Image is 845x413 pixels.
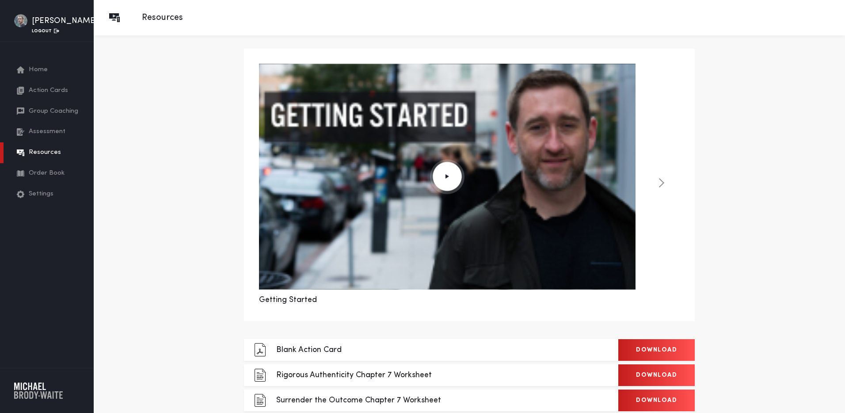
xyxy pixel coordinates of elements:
a: Download [618,390,695,411]
p: Blank Action Card [276,344,342,356]
a: Download [618,339,695,361]
a: Order Book [17,163,80,184]
span: Assessment [29,127,65,137]
p: Rigorous Authenticity Chapter 7 Worksheet [276,369,432,381]
a: Home [17,60,80,80]
p: Surrender the Outcome Chapter 7 Worksheet [276,394,441,406]
a: Assessment [17,122,80,142]
a: Action Cards [17,80,80,101]
span: Settings [29,189,53,199]
span: Resources [29,148,61,158]
img: Bitmap.png [14,14,27,27]
a: Resources [17,142,80,163]
span: Group Coaching [29,107,78,117]
span: Order Book [29,168,65,179]
div: [PERSON_NAME] [32,15,98,27]
a: Logout [32,29,59,33]
span: Home [29,65,48,75]
a: Settings [17,184,80,205]
p: Resources [133,11,183,24]
p: Getting Started [259,294,636,306]
a: Download [618,364,695,386]
a: Group Coaching [17,101,80,122]
span: Action Cards [29,86,68,96]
